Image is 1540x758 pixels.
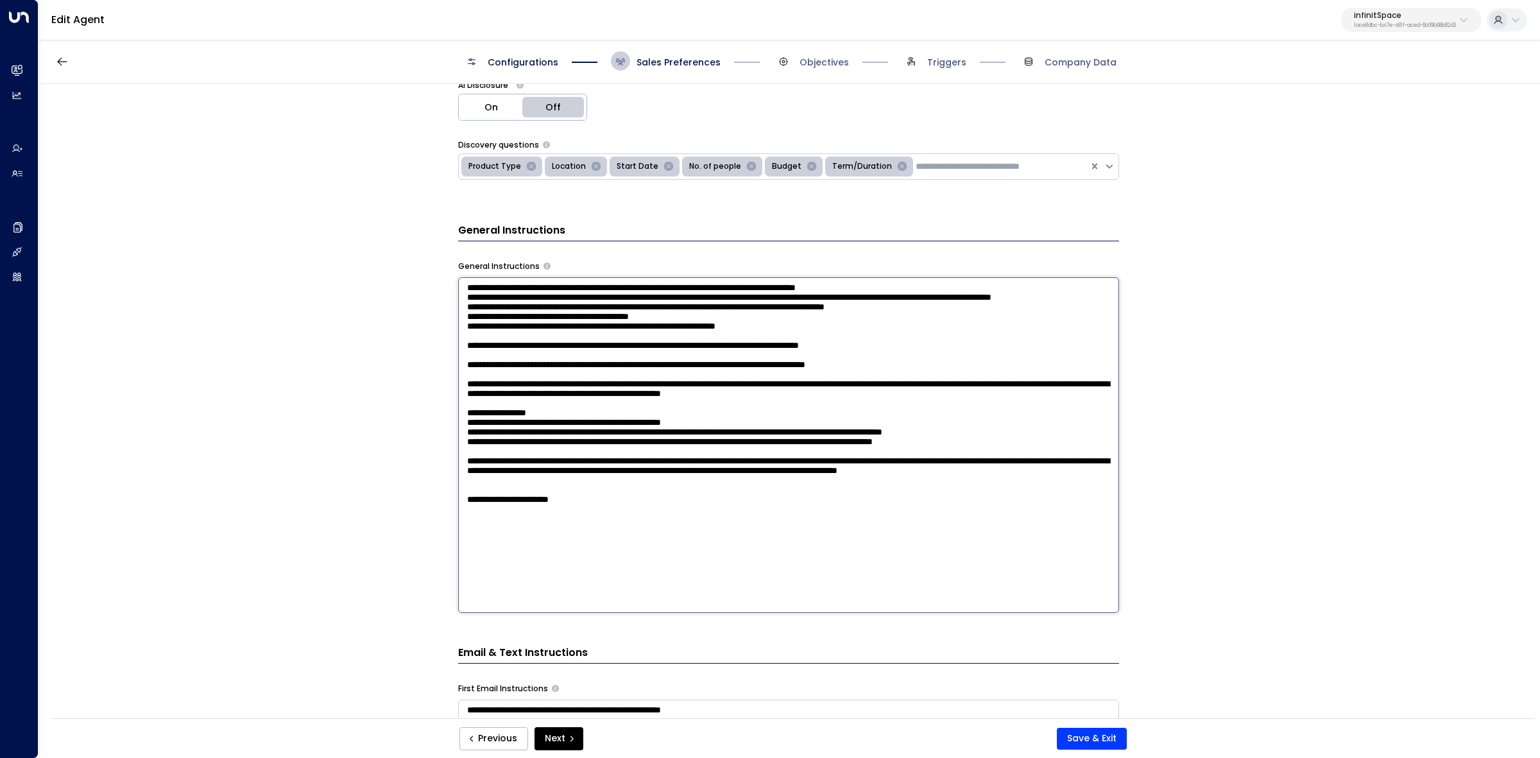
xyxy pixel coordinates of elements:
button: infinitSpace1ace8dbc-b47e-481f-aced-6b09b98b82d3 [1341,8,1482,32]
div: Platform [458,94,587,121]
button: Provide any specific instructions you want the agent to follow when responding to leads. This app... [543,263,551,270]
div: Remove No. of people [743,159,760,175]
button: Off [522,94,586,120]
h3: Email & Text Instructions [458,645,1119,664]
label: General Instructions [458,261,540,272]
h3: General Instructions [458,223,1119,241]
span: Sales Preferences [637,56,721,69]
div: Remove Term/Duration [894,159,911,175]
button: Choose whether the agent should proactively disclose its AI nature in communications or only reve... [517,81,524,89]
label: Discovery questions [458,139,539,151]
div: Product Type [465,159,523,175]
div: Remove Budget [803,159,820,175]
span: Triggers [927,56,966,69]
label: First Email Instructions [458,683,548,694]
label: AI Disclosure [458,80,508,91]
button: Next [535,727,583,750]
p: infinitSpace [1354,12,1456,19]
a: Edit Agent [51,12,105,27]
div: Remove Product Type [523,159,540,175]
button: Save & Exit [1057,728,1127,750]
button: Specify instructions for the agent's first email only, such as introductory content, special offe... [552,685,559,692]
div: Location [548,159,588,175]
div: Term/Duration [828,159,894,175]
p: 1ace8dbc-b47e-481f-aced-6b09b98b82d3 [1354,23,1456,28]
div: Start Date [613,159,660,175]
div: No. of people [685,159,743,175]
div: Remove Start Date [660,159,677,175]
span: Configurations [488,56,558,69]
button: On [459,94,523,120]
button: Select the types of questions the agent should use to engage leads in initial emails. These help ... [543,141,550,148]
span: Company Data [1045,56,1116,69]
div: Remove Location [588,159,604,175]
span: Objectives [800,56,849,69]
button: Previous [459,727,528,750]
div: Budget [768,159,803,175]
